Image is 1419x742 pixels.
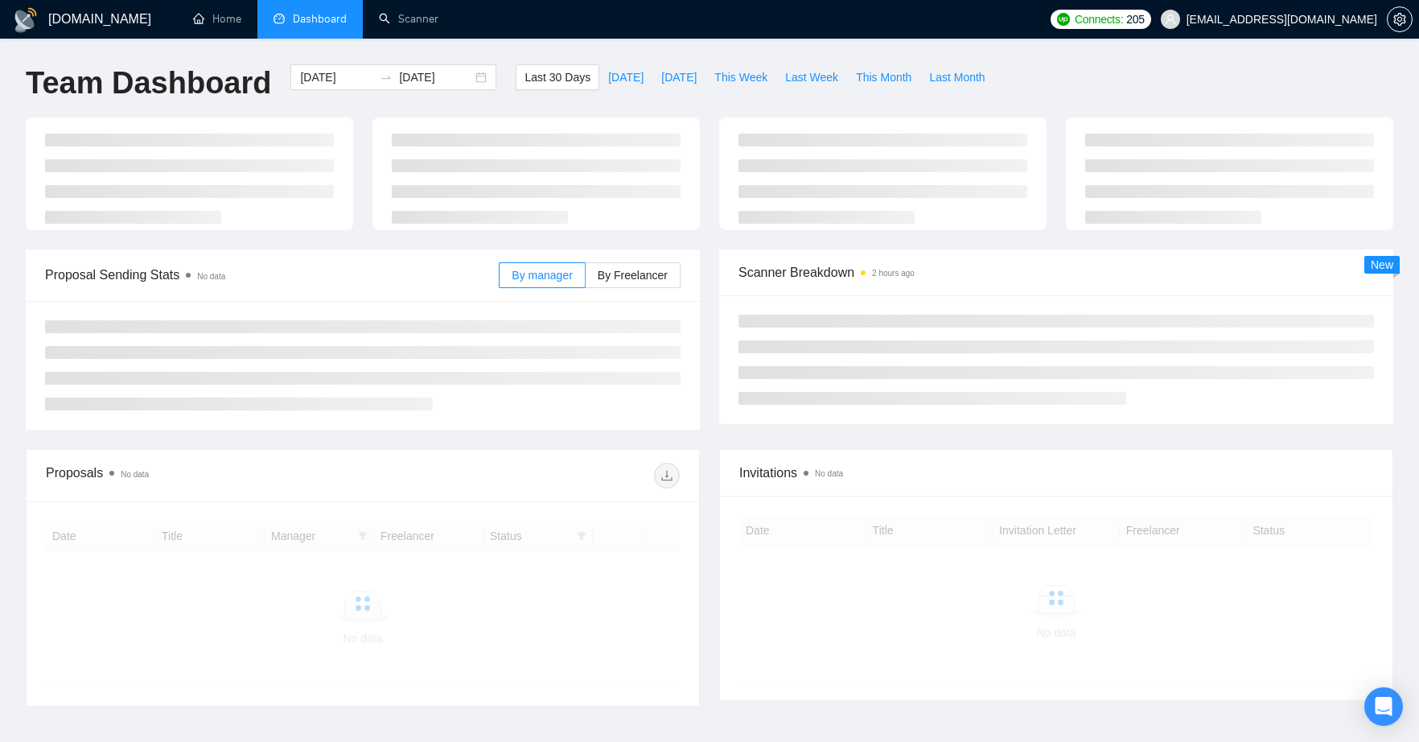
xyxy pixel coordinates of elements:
[1371,258,1393,271] span: New
[714,68,767,86] span: This Week
[1388,13,1412,26] span: setting
[193,12,241,26] a: homeHome
[512,269,572,282] span: By manager
[847,64,920,90] button: This Month
[739,463,1373,483] span: Invitations
[598,269,668,282] span: By Freelancer
[1165,14,1176,25] span: user
[652,64,705,90] button: [DATE]
[856,68,911,86] span: This Month
[380,71,393,84] span: swap-right
[608,68,644,86] span: [DATE]
[26,64,271,102] h1: Team Dashboard
[300,68,373,86] input: Start date
[399,68,472,86] input: End date
[1387,13,1413,26] a: setting
[379,12,438,26] a: searchScanner
[785,68,838,86] span: Last Week
[1126,10,1144,28] span: 205
[293,12,347,26] span: Dashboard
[929,68,985,86] span: Last Month
[524,68,590,86] span: Last 30 Days
[872,269,915,278] time: 2 hours ago
[197,272,225,281] span: No data
[738,262,1374,282] span: Scanner Breakdown
[705,64,776,90] button: This Week
[1364,687,1403,726] div: Open Intercom Messenger
[45,265,499,285] span: Proposal Sending Stats
[599,64,652,90] button: [DATE]
[1057,13,1070,26] img: upwork-logo.png
[1387,6,1413,32] button: setting
[121,470,149,479] span: No data
[1075,10,1123,28] span: Connects:
[661,68,697,86] span: [DATE]
[516,64,599,90] button: Last 30 Days
[46,463,363,488] div: Proposals
[274,13,285,24] span: dashboard
[815,469,843,478] span: No data
[380,71,393,84] span: to
[920,64,993,90] button: Last Month
[13,7,39,33] img: logo
[776,64,847,90] button: Last Week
